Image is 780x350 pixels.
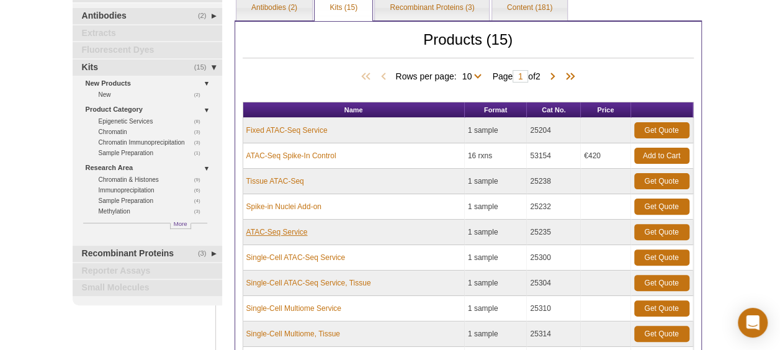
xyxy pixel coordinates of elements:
[527,321,581,347] td: 25314
[243,102,465,118] th: Name
[246,125,328,136] a: Fixed ATAC-Seq Service
[634,148,689,164] a: Add to Cart
[246,150,336,161] a: ATAC-Seq Spike-In Control
[194,195,207,206] span: (4)
[527,271,581,296] td: 25304
[634,173,689,189] a: Get Quote
[99,206,207,217] a: (3)Methylation
[527,118,581,143] td: 25204
[527,220,581,245] td: 25235
[194,206,207,217] span: (3)
[738,308,768,338] div: Open Intercom Messenger
[465,271,527,296] td: 1 sample
[527,245,581,271] td: 25300
[174,218,187,229] span: More
[99,137,207,148] a: (3)Chromatin Immunoprecipitation
[198,246,213,262] span: (3)
[73,60,222,76] a: (15)Kits
[634,249,689,266] a: Get Quote
[73,263,222,279] a: Reporter Assays
[527,194,581,220] td: 25232
[527,143,581,169] td: 53154
[527,102,581,118] th: Cat No.
[634,122,689,138] a: Get Quote
[194,60,213,76] span: (15)
[246,328,340,339] a: Single-Cell Multiome, Tissue
[86,161,215,174] a: Research Area
[581,102,630,118] th: Price
[527,169,581,194] td: 25238
[634,326,689,342] a: Get Quote
[465,118,527,143] td: 1 sample
[634,199,689,215] a: Get Quote
[465,220,527,245] td: 1 sample
[86,77,215,90] a: New Products
[73,42,222,58] a: Fluorescent Dyes
[198,8,213,24] span: (2)
[465,296,527,321] td: 1 sample
[246,201,321,212] a: Spike-in Nuclei Add-on
[465,169,527,194] td: 1 sample
[465,321,527,347] td: 1 sample
[170,223,191,229] a: More
[358,71,377,83] span: First Page
[73,280,222,296] a: Small Molecules
[465,102,527,118] th: Format
[547,71,559,83] span: Next Page
[246,176,304,187] a: Tissue ATAC-Seq
[194,127,207,137] span: (3)
[634,300,689,316] a: Get Quote
[395,70,486,82] span: Rows per page:
[99,127,207,137] a: (3)Chromatin
[246,303,341,314] a: Single-Cell Multiome Service
[581,143,630,169] td: €420
[194,89,207,100] span: (2)
[194,185,207,195] span: (6)
[73,25,222,42] a: Extracts
[527,296,581,321] td: 25310
[194,174,207,185] span: (9)
[486,70,546,83] span: Page of
[465,245,527,271] td: 1 sample
[634,224,689,240] a: Get Quote
[465,194,527,220] td: 1 sample
[243,34,694,58] h2: Products (15)
[99,89,207,100] a: (2)New
[559,71,578,83] span: Last Page
[194,148,207,158] span: (1)
[246,277,371,289] a: Single-Cell ATAC-Seq Service, Tissue
[536,71,540,81] span: 2
[246,252,346,263] a: Single-Cell ATAC-Seq Service
[99,116,207,127] a: (8)Epigenetic Services
[86,103,215,116] a: Product Category
[73,8,222,24] a: (2)Antibodies
[246,227,308,238] a: ATAC-Seq Service
[634,275,689,291] a: Get Quote
[377,71,389,83] span: Previous Page
[99,174,207,185] a: (9)Chromatin & Histones
[99,185,207,195] a: (6)Immunoprecipitation
[465,143,527,169] td: 16 rxns
[194,137,207,148] span: (3)
[99,148,207,158] a: (1)Sample Preparation
[194,116,207,127] span: (8)
[73,246,222,262] a: (3)Recombinant Proteins
[99,195,207,206] a: (4)Sample Preparation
